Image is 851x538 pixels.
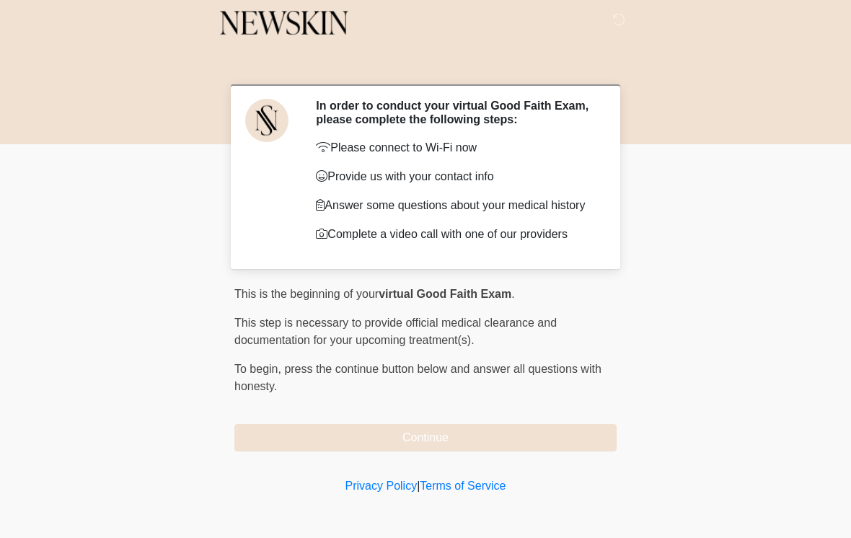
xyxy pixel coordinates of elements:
img: Agent Avatar [245,99,288,142]
p: Please connect to Wi-Fi now [316,139,595,156]
img: Newskin Logo [220,11,348,35]
span: . [511,288,514,300]
a: Privacy Policy [345,480,418,492]
a: | [417,480,420,492]
span: To begin, [234,363,284,375]
a: Terms of Service [420,480,506,492]
p: Provide us with your contact info [316,168,595,185]
h2: In order to conduct your virtual Good Faith Exam, please complete the following steps: [316,99,595,126]
span: This step is necessary to provide official medical clearance and documentation for your upcoming ... [234,317,557,346]
strong: virtual Good Faith Exam [379,288,511,300]
span: This is the beginning of your [234,288,379,300]
p: Answer some questions about your medical history [316,197,595,214]
p: Complete a video call with one of our providers [316,226,595,243]
button: Continue [234,424,617,451]
span: press the continue button below and answer all questions with honesty. [234,363,601,392]
h1: ‎ ‎ ‎ [224,52,627,79]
